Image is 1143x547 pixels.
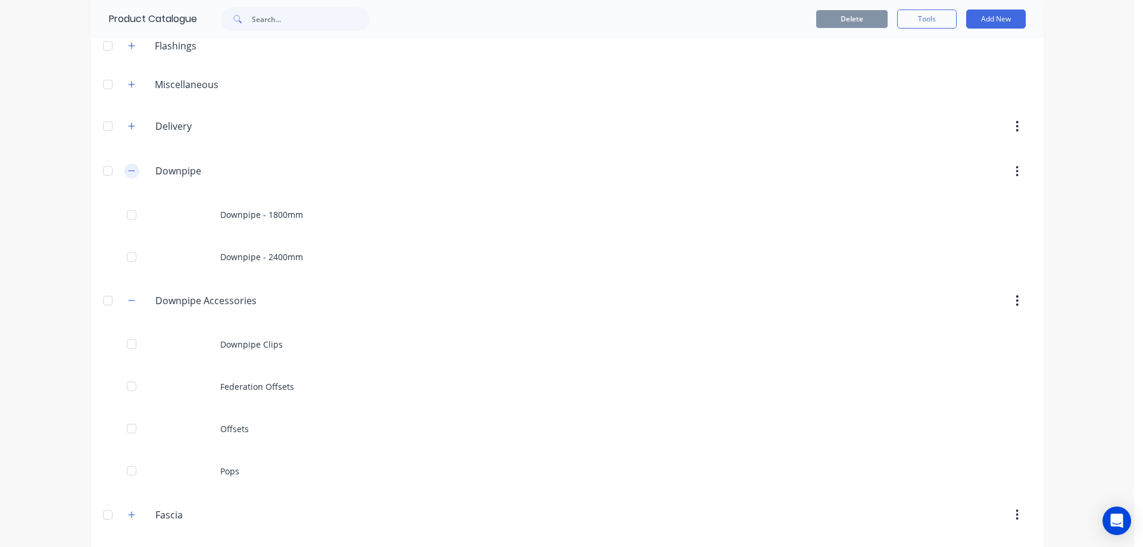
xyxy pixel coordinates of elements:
button: Tools [897,10,957,29]
input: Enter category name [155,508,296,522]
div: Open Intercom Messenger [1103,507,1131,535]
input: Enter category name [155,293,296,308]
div: Flashings [145,39,206,53]
div: Offsets [91,408,1044,450]
button: Add New [966,10,1026,29]
input: Enter category name [155,119,296,133]
div: Federation Offsets [91,365,1044,408]
div: Downpipe - 1800mm [91,193,1044,236]
input: Search... [252,7,370,31]
input: Enter category name [155,164,296,178]
div: Pops [91,450,1044,492]
button: Delete [816,10,888,28]
div: Downpipe - 2400mm [91,236,1044,278]
div: Miscellaneous [145,77,228,92]
div: Downpipe Clips [91,323,1044,365]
